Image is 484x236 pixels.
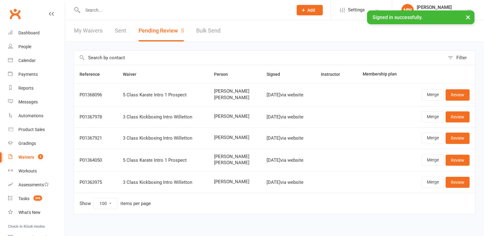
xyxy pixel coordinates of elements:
[214,114,256,119] span: [PERSON_NAME]
[18,58,36,63] div: Calendar
[267,180,310,185] div: [DATE] via website
[139,20,184,41] button: Pending Review5
[8,26,65,40] a: Dashboard
[417,10,452,16] div: Spark Fitness
[214,89,256,94] span: [PERSON_NAME]
[267,71,287,78] button: Signed
[445,51,475,65] button: Filter
[8,150,65,164] a: Waivers 5
[80,180,112,185] div: P01363975
[8,109,65,123] a: Automations
[8,137,65,150] a: Gradings
[446,177,470,188] a: Review
[8,178,65,192] a: Assessments
[196,20,221,41] a: Bulk Send
[422,133,444,144] a: Merge
[8,192,65,206] a: Tasks 398
[74,20,103,41] a: My Waivers
[214,72,235,77] span: Person
[181,27,184,34] span: 5
[214,160,256,165] span: [PERSON_NAME]
[80,114,112,120] div: P01367978
[446,89,470,100] a: Review
[123,136,203,141] div: 3 Class Kickboxing Intro Willetton
[214,154,256,159] span: [PERSON_NAME]
[38,154,43,159] span: 5
[348,3,365,17] span: Settings
[422,155,444,166] a: Merge
[8,54,65,68] a: Calendar
[18,168,37,173] div: Workouts
[422,89,444,100] a: Merge
[321,71,347,78] button: Instructor
[8,206,65,219] a: What's New
[18,127,45,132] div: Product Sales
[80,71,107,78] button: Reference
[214,135,256,140] span: [PERSON_NAME]
[422,177,444,188] a: Merge
[80,198,151,209] div: Show
[446,111,470,122] a: Review
[115,20,126,41] a: Sent
[8,81,65,95] a: Reports
[18,72,38,77] div: Payments
[18,141,36,146] div: Gradings
[123,71,143,78] button: Waiver
[422,111,444,122] a: Merge
[8,123,65,137] a: Product Sales
[18,113,43,118] div: Automations
[8,164,65,178] a: Workouts
[80,136,112,141] div: P01367921
[74,51,445,65] input: Search by contact
[18,210,41,215] div: What's New
[456,54,467,61] div: Filter
[18,196,29,201] div: Tasks
[7,6,23,21] a: Clubworx
[8,95,65,109] a: Messages
[123,180,203,185] div: 3 Class Kickboxing Intro Willetton
[18,99,38,104] div: Messages
[18,30,40,35] div: Dashboard
[401,4,414,16] div: MN
[18,44,31,49] div: People
[307,8,315,13] span: Add
[267,92,310,98] div: [DATE] via website
[18,182,49,187] div: Assessments
[33,195,42,201] span: 398
[214,179,256,184] span: [PERSON_NAME]
[267,72,287,77] span: Signed
[267,136,310,141] div: [DATE] via website
[446,133,470,144] a: Review
[123,92,203,98] div: 5 Class Karate Intro 1 Prospect
[417,5,452,10] div: [PERSON_NAME]
[80,72,107,77] span: Reference
[267,114,310,120] div: [DATE] via website
[373,14,423,20] span: Signed in successfully.
[80,158,112,163] div: P01364050
[8,40,65,54] a: People
[321,72,347,77] span: Instructor
[18,86,33,91] div: Reports
[214,71,235,78] button: Person
[357,65,408,83] th: Membership plan
[81,6,289,14] input: Search...
[80,92,112,98] div: P01368096
[123,72,143,77] span: Waiver
[123,114,203,120] div: 3 Class Kickboxing Intro Willetton
[446,155,470,166] a: Review
[297,5,323,15] button: Add
[8,68,65,81] a: Payments
[18,155,34,160] div: Waivers
[463,10,474,24] button: ×
[120,201,151,206] div: items per page
[214,95,256,100] span: [PERSON_NAME]
[267,158,310,163] div: [DATE] via website
[123,158,203,163] div: 5 Class Karate Intro 1 Prospect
